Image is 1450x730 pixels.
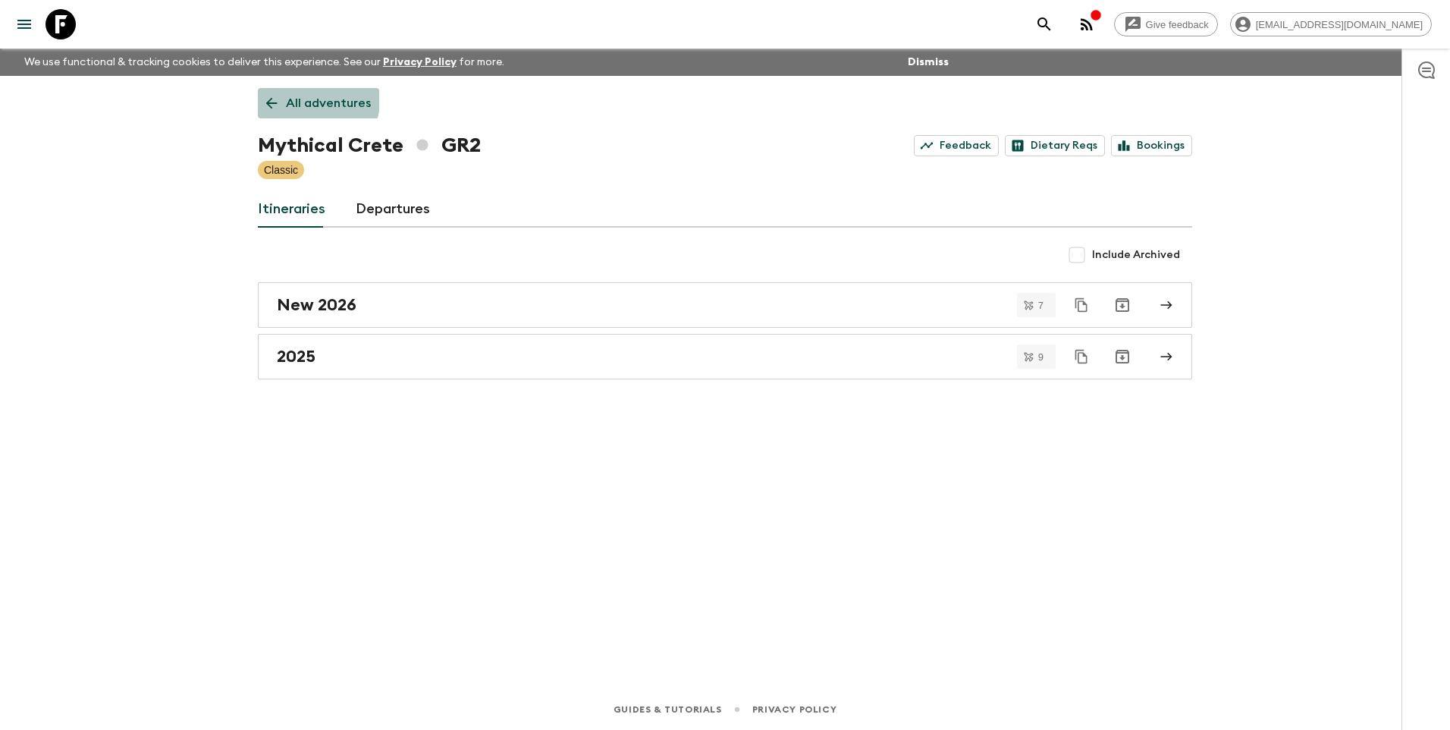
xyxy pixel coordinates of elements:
div: [EMAIL_ADDRESS][DOMAIN_NAME] [1230,12,1432,36]
a: Itineraries [258,191,325,228]
a: Feedback [914,135,999,156]
span: 9 [1029,352,1053,362]
button: menu [9,9,39,39]
a: Privacy Policy [383,57,457,68]
a: New 2026 [258,282,1192,328]
span: [EMAIL_ADDRESS][DOMAIN_NAME] [1248,19,1431,30]
span: 7 [1029,300,1053,310]
a: Privacy Policy [752,701,836,718]
p: All adventures [286,94,371,112]
a: Guides & Tutorials [614,701,722,718]
a: Bookings [1111,135,1192,156]
span: Give feedback [1138,19,1217,30]
h2: New 2026 [277,295,356,315]
a: Departures [356,191,430,228]
a: Give feedback [1114,12,1218,36]
a: 2025 [258,334,1192,379]
button: Duplicate [1068,343,1095,370]
button: search adventures [1029,9,1059,39]
button: Archive [1107,290,1138,320]
button: Archive [1107,341,1138,372]
h2: 2025 [277,347,315,367]
p: We use functional & tracking cookies to deliver this experience. See our for more. [18,49,510,76]
span: Include Archived [1092,247,1180,263]
button: Duplicate [1068,291,1095,319]
button: Dismiss [904,52,953,73]
a: All adventures [258,88,379,118]
h1: Mythical Crete GR2 [258,131,481,161]
a: Dietary Reqs [1005,135,1105,156]
p: Classic [264,162,298,178]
